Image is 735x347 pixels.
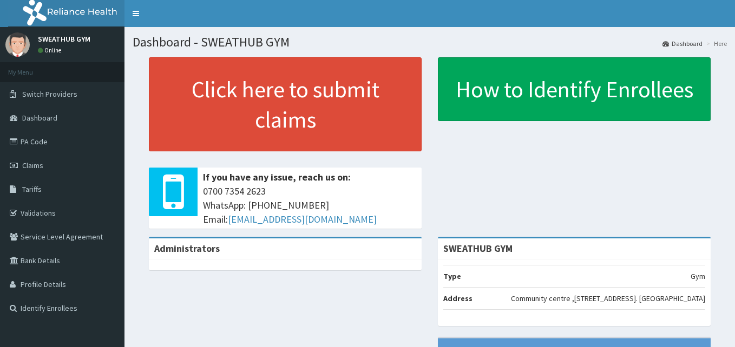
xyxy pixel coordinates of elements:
p: SWEATHUB GYM [38,35,90,43]
b: Type [443,271,461,281]
h1: Dashboard - SWEATHUB GYM [133,35,727,49]
p: Gym [691,271,705,282]
span: Claims [22,161,43,170]
span: Switch Providers [22,89,77,99]
p: Community centre ,[STREET_ADDRESS]. [GEOGRAPHIC_DATA] [511,293,705,304]
span: Dashboard [22,113,57,123]
img: User Image [5,32,30,57]
a: How to Identify Enrollees [438,57,711,121]
b: Address [443,293,472,303]
span: 0700 7354 2623 WhatsApp: [PHONE_NUMBER] Email: [203,184,416,226]
b: Administrators [154,242,220,255]
a: Click here to submit claims [149,57,422,151]
a: [EMAIL_ADDRESS][DOMAIN_NAME] [228,213,377,225]
strong: SWEATHUB GYM [443,242,513,255]
b: If you have any issue, reach us on: [203,171,351,183]
li: Here [704,39,727,48]
a: Dashboard [662,39,703,48]
span: Tariffs [22,184,42,194]
a: Online [38,46,64,54]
